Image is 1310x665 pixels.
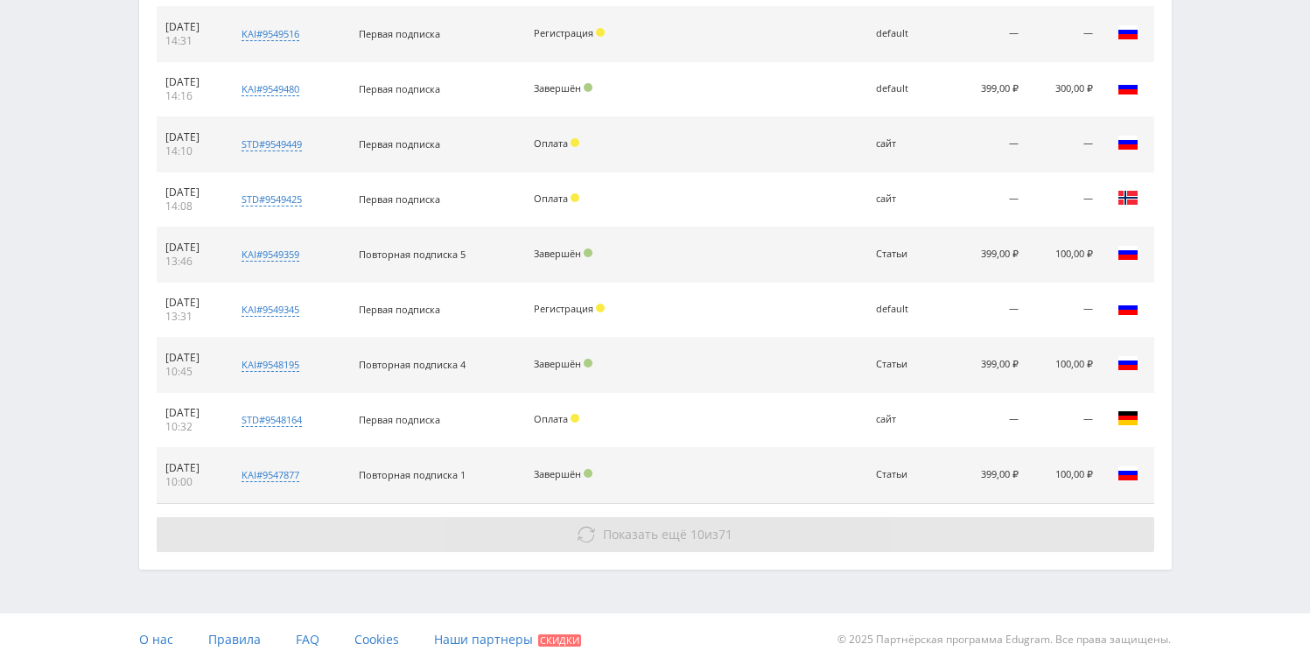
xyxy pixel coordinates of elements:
span: Повторная подписка 4 [359,358,466,371]
span: Регистрация [534,26,593,39]
div: kai#9549345 [242,303,299,317]
td: 100,00 ₽ [1027,448,1101,503]
td: — [937,117,1027,172]
div: [DATE] [165,75,217,89]
td: 399,00 ₽ [937,62,1027,117]
div: 13:31 [165,310,217,324]
div: default [876,28,928,39]
img: rus.png [1117,242,1138,263]
div: [DATE] [165,296,217,310]
div: kai#9549359 [242,248,299,262]
td: — [937,7,1027,62]
div: Статьи [876,469,928,480]
span: 71 [718,526,732,542]
span: О нас [139,631,173,647]
div: kai#9549516 [242,27,299,41]
td: 399,00 ₽ [937,448,1027,503]
div: сайт [876,138,928,150]
div: kai#9548195 [242,358,299,372]
span: Холд [596,28,605,37]
span: Первая подписка [359,303,440,316]
span: Завершён [534,467,581,480]
img: deu.png [1117,408,1138,429]
div: 14:08 [165,199,217,213]
td: 399,00 ₽ [937,338,1027,393]
span: из [603,526,732,542]
td: 100,00 ₽ [1027,227,1101,283]
td: 399,00 ₽ [937,227,1027,283]
span: Первая подписка [359,137,440,150]
td: 100,00 ₽ [1027,338,1101,393]
div: 14:10 [165,144,217,158]
div: default [876,83,928,94]
div: Статьи [876,359,928,370]
button: Показать ещё 10из71 [157,517,1154,552]
span: Первая подписка [359,192,440,206]
span: Первая подписка [359,27,440,40]
div: kai#9549480 [242,82,299,96]
div: default [876,304,928,315]
span: Оплата [534,192,568,205]
span: Завершён [534,247,581,260]
td: — [937,172,1027,227]
span: FAQ [296,631,319,647]
span: Оплата [534,136,568,150]
span: Первая подписка [359,413,440,426]
span: Повторная подписка 1 [359,468,466,481]
span: Холд [571,414,579,423]
span: Показать ещё [603,526,687,542]
div: std#9549449 [242,137,302,151]
span: 10 [690,526,704,542]
td: — [937,283,1027,338]
span: Холд [571,193,579,202]
img: rus.png [1117,132,1138,153]
span: Первая подписка [359,82,440,95]
div: std#9548164 [242,413,302,427]
div: [DATE] [165,130,217,144]
img: rus.png [1117,463,1138,484]
span: Cookies [354,631,399,647]
td: — [1027,283,1101,338]
div: 14:16 [165,89,217,103]
div: 14:31 [165,34,217,48]
span: Холд [571,138,579,147]
div: [DATE] [165,185,217,199]
div: 13:46 [165,255,217,269]
div: сайт [876,414,928,425]
img: rus.png [1117,297,1138,318]
span: Завершён [534,81,581,94]
td: — [1027,7,1101,62]
td: 300,00 ₽ [1027,62,1101,117]
img: rus.png [1117,77,1138,98]
span: Подтвержден [584,248,592,257]
img: nor.png [1117,187,1138,208]
div: kai#9547877 [242,468,299,482]
span: Подтвержден [584,359,592,367]
div: [DATE] [165,406,217,420]
div: [DATE] [165,461,217,475]
div: [DATE] [165,351,217,365]
span: Регистрация [534,302,593,315]
div: [DATE] [165,20,217,34]
div: std#9549425 [242,192,302,206]
img: rus.png [1117,353,1138,374]
span: Оплата [534,412,568,425]
span: Холд [596,304,605,312]
span: Повторная подписка 5 [359,248,466,261]
span: Правила [208,631,261,647]
span: Подтвержден [584,469,592,478]
div: Статьи [876,248,928,260]
span: Подтвержден [584,83,592,92]
td: — [1027,117,1101,172]
td: — [937,393,1027,448]
div: сайт [876,193,928,205]
img: rus.png [1117,22,1138,43]
span: Завершён [534,357,581,370]
td: — [1027,393,1101,448]
div: 10:45 [165,365,217,379]
td: — [1027,172,1101,227]
span: Скидки [538,634,581,647]
div: [DATE] [165,241,217,255]
span: Наши партнеры [434,631,533,647]
div: 10:00 [165,475,217,489]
